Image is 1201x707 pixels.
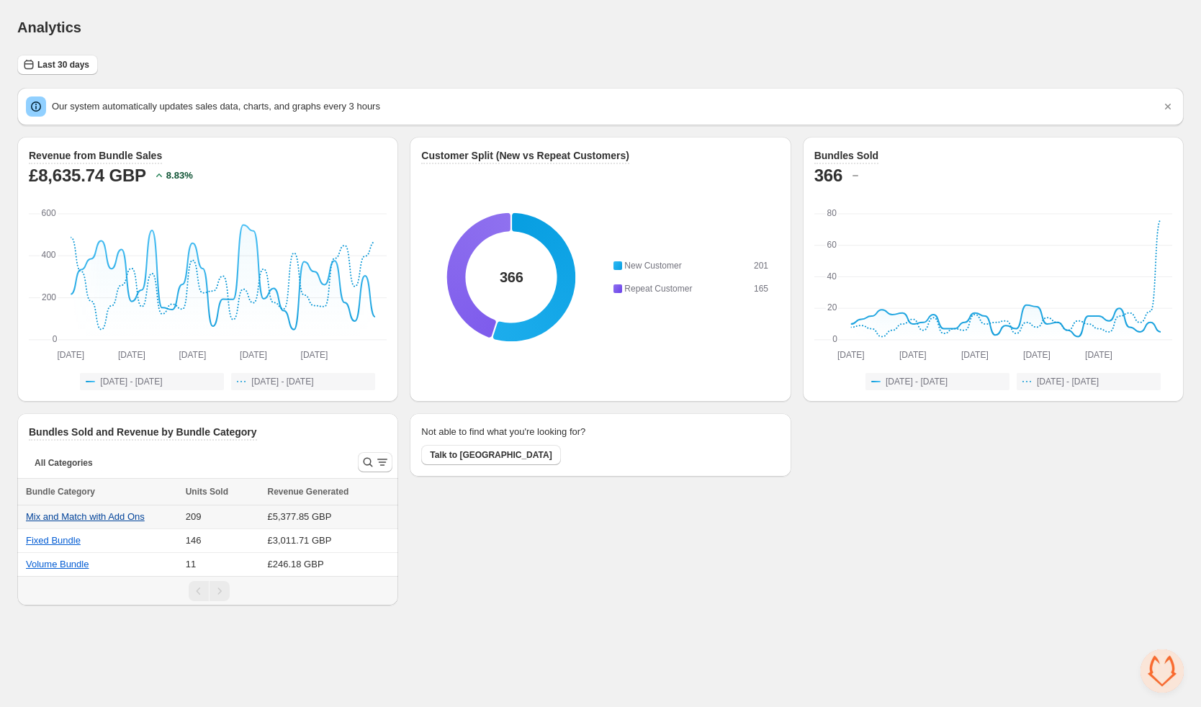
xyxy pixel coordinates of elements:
[827,240,837,250] text: 60
[179,350,207,360] text: [DATE]
[358,452,392,472] button: Search and filter results
[251,376,313,387] span: [DATE] - [DATE]
[35,457,93,469] span: All Categories
[268,559,324,569] span: £246.18 GBP
[26,511,145,522] button: Mix and Match with Add Ons
[42,208,56,218] text: 600
[17,576,398,605] nav: Pagination
[624,261,681,271] span: New Customer
[827,302,837,312] text: 20
[42,251,56,261] text: 400
[268,511,332,522] span: £5,377.85 GBP
[26,535,81,546] button: Fixed Bundle
[100,376,162,387] span: [DATE] - [DATE]
[814,164,842,187] h2: 366
[1023,350,1051,360] text: [DATE]
[26,485,177,499] div: Bundle Category
[621,281,753,297] td: Repeat Customer
[17,19,81,36] h1: Analytics
[827,208,837,218] text: 80
[886,376,948,387] span: [DATE] - [DATE]
[1141,649,1184,693] div: Open chat
[832,334,837,344] text: 0
[37,59,89,71] span: Last 30 days
[827,271,837,282] text: 40
[29,164,146,187] h2: £8,635.74 GBP
[814,148,878,163] h3: Bundles Sold
[1158,96,1178,117] button: Dismiss notification
[58,350,85,360] text: [DATE]
[421,148,629,163] h3: Customer Split (New vs Repeat Customers)
[1017,373,1161,390] button: [DATE] - [DATE]
[430,449,552,461] span: Talk to [GEOGRAPHIC_DATA]
[754,284,768,294] span: 165
[754,261,768,271] span: 201
[240,350,267,360] text: [DATE]
[301,350,328,360] text: [DATE]
[186,485,228,499] span: Units Sold
[865,373,1009,390] button: [DATE] - [DATE]
[186,485,243,499] button: Units Sold
[17,55,98,75] button: Last 30 days
[268,535,332,546] span: £3,011.71 GBP
[1037,376,1099,387] span: [DATE] - [DATE]
[42,292,56,302] text: 200
[624,284,692,294] span: Repeat Customer
[268,485,364,499] button: Revenue Generated
[1085,350,1112,360] text: [DATE]
[621,258,753,274] td: New Customer
[186,535,202,546] span: 146
[268,485,349,499] span: Revenue Generated
[166,168,193,183] h2: 8.83 %
[52,101,380,112] span: Our system automatically updates sales data, charts, and graphs every 3 hours
[29,425,257,439] h3: Bundles Sold and Revenue by Bundle Category
[961,350,989,360] text: [DATE]
[118,350,145,360] text: [DATE]
[186,559,196,569] span: 11
[80,373,224,390] button: [DATE] - [DATE]
[421,445,560,465] button: Talk to [GEOGRAPHIC_DATA]
[26,559,89,569] button: Volume Bundle
[421,425,585,439] h2: Not able to find what you're looking for?
[899,350,927,360] text: [DATE]
[837,350,865,360] text: [DATE]
[29,148,162,163] h3: Revenue from Bundle Sales
[186,511,202,522] span: 209
[53,334,58,344] text: 0
[231,373,375,390] button: [DATE] - [DATE]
